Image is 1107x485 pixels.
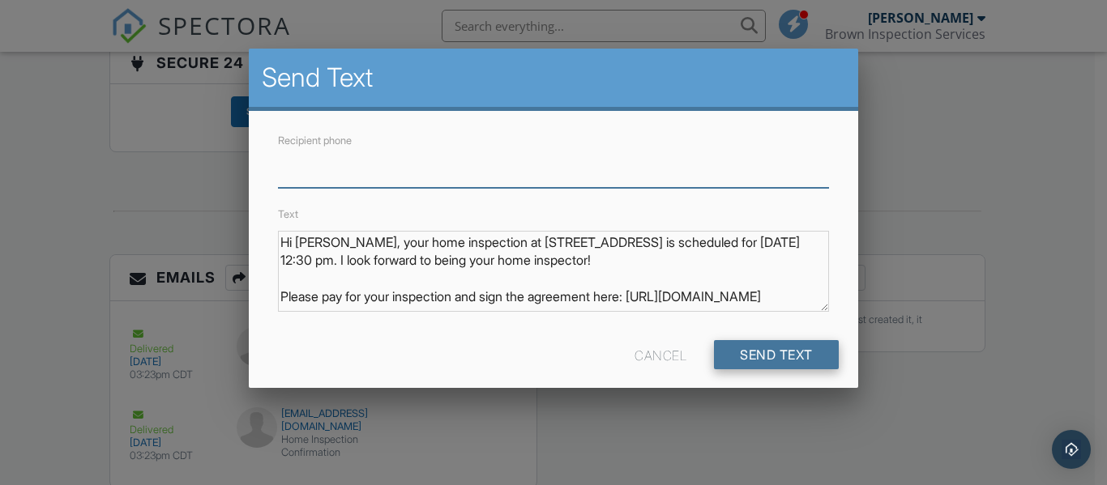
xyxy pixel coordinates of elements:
[278,208,298,220] label: Text
[278,231,828,312] textarea: Hi [PERSON_NAME], your home inspection at [STREET_ADDRESS] is scheduled for [DATE] 12:30 pm. I lo...
[278,134,352,147] label: Recipient phone
[714,340,839,369] input: Send Text
[262,62,844,94] h2: Send Text
[635,340,686,369] div: Cancel
[1052,430,1091,469] div: Open Intercom Messenger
